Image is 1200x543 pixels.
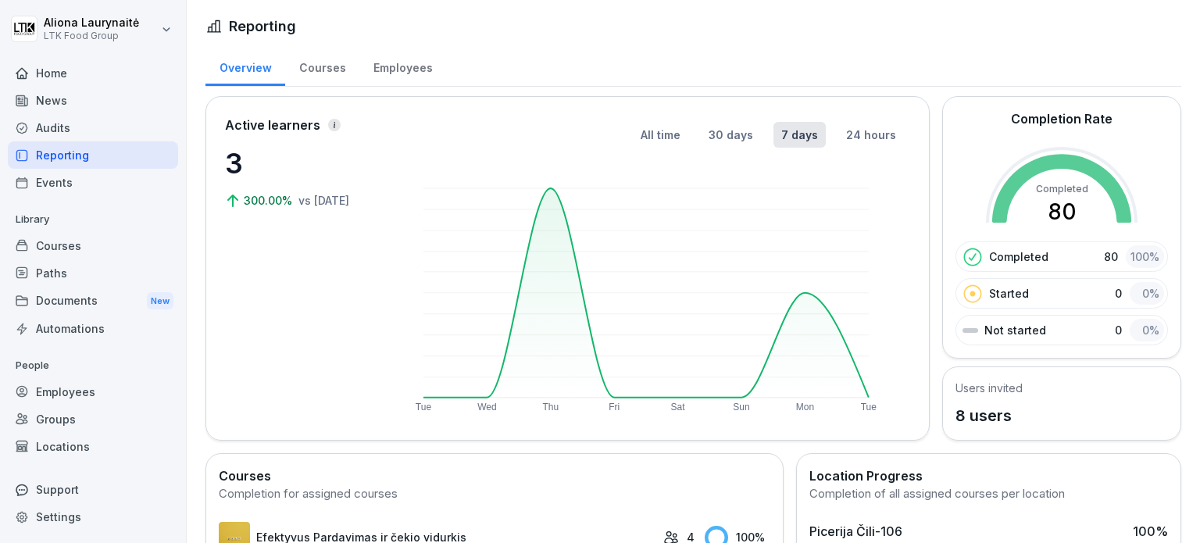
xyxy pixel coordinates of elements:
a: Groups [8,405,178,433]
button: 7 days [773,122,826,148]
a: Employees [8,378,178,405]
p: 0 [1115,322,1122,338]
text: Tue [861,402,877,413]
div: Completion of all assigned courses per location [809,485,1168,503]
div: Support [8,476,178,503]
p: Completed [989,248,1048,265]
text: Mon [796,402,814,413]
p: Library [8,207,178,232]
p: Aliona Laurynaitė [44,16,139,30]
a: Automations [8,315,178,342]
a: Settings [8,503,178,530]
text: Fri [609,402,620,413]
div: New [147,292,173,310]
a: DocumentsNew [8,287,178,316]
p: LTK Food Group [44,30,139,41]
a: Locations [8,433,178,460]
button: 24 hours [838,122,904,148]
text: Sat [671,402,686,413]
p: Not started [984,322,1046,338]
div: 100 % [1126,245,1164,268]
button: 30 days [701,122,761,148]
div: Picerija Čili-106 [809,522,902,541]
a: Courses [8,232,178,259]
text: Tue [416,402,432,413]
text: Sun [734,402,750,413]
h2: Completion Rate [1011,109,1112,128]
h2: Location Progress [809,466,1168,485]
a: Reporting [8,141,178,169]
div: 100 % [1133,522,1168,541]
p: 0 [1115,285,1122,302]
a: News [8,87,178,114]
h5: Users invited [955,380,1023,396]
div: Documents [8,287,178,316]
p: Started [989,285,1029,302]
p: vs [DATE] [298,192,349,209]
p: 80 [1104,248,1118,265]
div: Completion for assigned courses [219,485,770,503]
div: 0 % [1130,319,1164,341]
p: 3 [225,142,381,184]
a: Audits [8,114,178,141]
a: Overview [205,46,285,86]
a: Courses [285,46,359,86]
text: Thu [543,402,559,413]
a: Events [8,169,178,196]
a: Employees [359,46,446,86]
a: Home [8,59,178,87]
p: People [8,353,178,378]
h1: Reporting [229,16,296,37]
text: Wed [477,402,496,413]
p: 8 users [955,404,1023,427]
p: Active learners [225,116,320,134]
div: 0 % [1130,282,1164,305]
button: All time [633,122,688,148]
a: Paths [8,259,178,287]
p: 300.00% [244,192,295,209]
h2: Courses [219,466,770,485]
